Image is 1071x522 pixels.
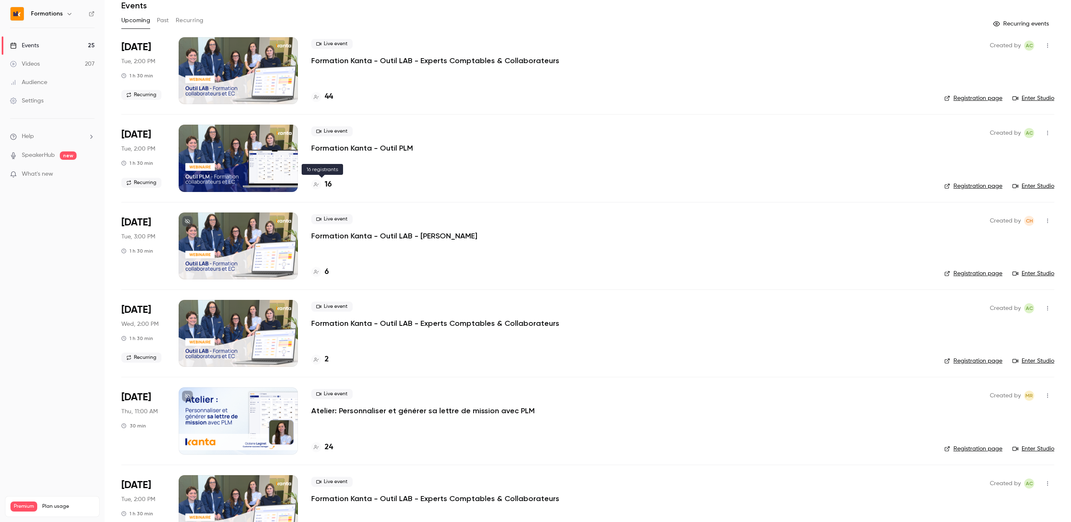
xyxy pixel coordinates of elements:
span: Anaïs Cachelou [1024,478,1034,489]
span: What's new [22,170,53,179]
span: Created by [990,128,1021,138]
a: Enter Studio [1012,182,1054,190]
div: 1 h 30 min [121,248,153,254]
button: Recurring events [989,17,1054,31]
div: 1 h 30 min [121,335,153,342]
span: AC [1026,128,1033,138]
span: AC [1026,303,1033,313]
button: Past [157,14,169,27]
div: 1 h 30 min [121,160,153,166]
h4: 44 [325,91,333,102]
span: MR [1025,391,1033,401]
span: [DATE] [121,41,151,54]
span: Recurring [121,178,161,188]
span: Tue, 2:00 PM [121,57,155,66]
a: Enter Studio [1012,269,1054,278]
a: Enter Studio [1012,94,1054,102]
span: [DATE] [121,216,151,229]
a: Formation Kanta - Outil LAB - Experts Comptables & Collaborateurs [311,494,559,504]
button: Recurring [176,14,204,27]
h1: Events [121,0,147,10]
a: 16 [311,179,332,190]
h4: 6 [325,266,329,278]
a: Enter Studio [1012,357,1054,365]
div: 30 min [121,422,146,429]
span: Marion Roquet [1024,391,1034,401]
div: Audience [10,78,47,87]
span: [DATE] [121,128,151,141]
span: Anaïs Cachelou [1024,303,1034,313]
a: 2 [311,354,329,365]
div: Videos [10,60,40,68]
span: Thu, 11:00 AM [121,407,158,416]
a: Formation Kanta - Outil LAB - [PERSON_NAME] [311,231,477,241]
img: Formations [10,7,24,20]
span: Live event [311,39,353,49]
div: Sep 30 Tue, 2:00 PM (Europe/Paris) [121,125,165,192]
span: [DATE] [121,391,151,404]
span: Premium [10,502,37,512]
button: Upcoming [121,14,150,27]
span: Chloé Hauvel [1024,216,1034,226]
a: Formation Kanta - Outil PLM [311,143,413,153]
a: Registration page [944,182,1002,190]
h4: 2 [325,354,329,365]
a: Registration page [944,445,1002,453]
a: Registration page [944,269,1002,278]
span: Tue, 3:00 PM [121,233,155,241]
span: new [60,151,77,160]
span: Anaïs Cachelou [1024,41,1034,51]
h4: 16 [325,179,332,190]
span: Live event [311,302,353,312]
a: 6 [311,266,329,278]
span: Wed, 2:00 PM [121,320,159,328]
span: Created by [990,478,1021,489]
div: Events [10,41,39,50]
li: help-dropdown-opener [10,132,95,141]
span: Recurring [121,90,161,100]
span: [DATE] [121,303,151,317]
span: Live event [311,126,353,136]
h6: Formations [31,10,63,18]
div: Oct 1 Wed, 2:00 PM (Europe/Paris) [121,300,165,367]
iframe: Noticeable Trigger [85,171,95,178]
span: Created by [990,391,1021,401]
span: Live event [311,389,353,399]
span: Created by [990,41,1021,51]
h4: 24 [325,442,333,453]
a: 44 [311,91,333,102]
span: AC [1026,41,1033,51]
span: AC [1026,478,1033,489]
span: Plan usage [42,503,94,510]
a: Enter Studio [1012,445,1054,453]
a: Formation Kanta - Outil LAB - Experts Comptables & Collaborateurs [311,318,559,328]
a: Registration page [944,357,1002,365]
div: Settings [10,97,44,105]
a: SpeakerHub [22,151,55,160]
a: Formation Kanta - Outil LAB - Experts Comptables & Collaborateurs [311,56,559,66]
a: 24 [311,442,333,453]
div: 1 h 30 min [121,72,153,79]
span: Created by [990,216,1021,226]
span: Live event [311,477,353,487]
a: Atelier: Personnaliser et générer sa lettre de mission avec PLM [311,406,535,416]
span: Recurring [121,353,161,363]
span: Live event [311,214,353,224]
span: Tue, 2:00 PM [121,145,155,153]
div: Sep 30 Tue, 3:00 PM (Europe/Paris) [121,212,165,279]
span: Help [22,132,34,141]
span: Anaïs Cachelou [1024,128,1034,138]
span: CH [1026,216,1033,226]
div: Sep 30 Tue, 2:00 PM (Europe/Paris) [121,37,165,104]
span: Created by [990,303,1021,313]
span: Tue, 2:00 PM [121,495,155,504]
a: Registration page [944,94,1002,102]
div: 1 h 30 min [121,510,153,517]
span: [DATE] [121,478,151,492]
